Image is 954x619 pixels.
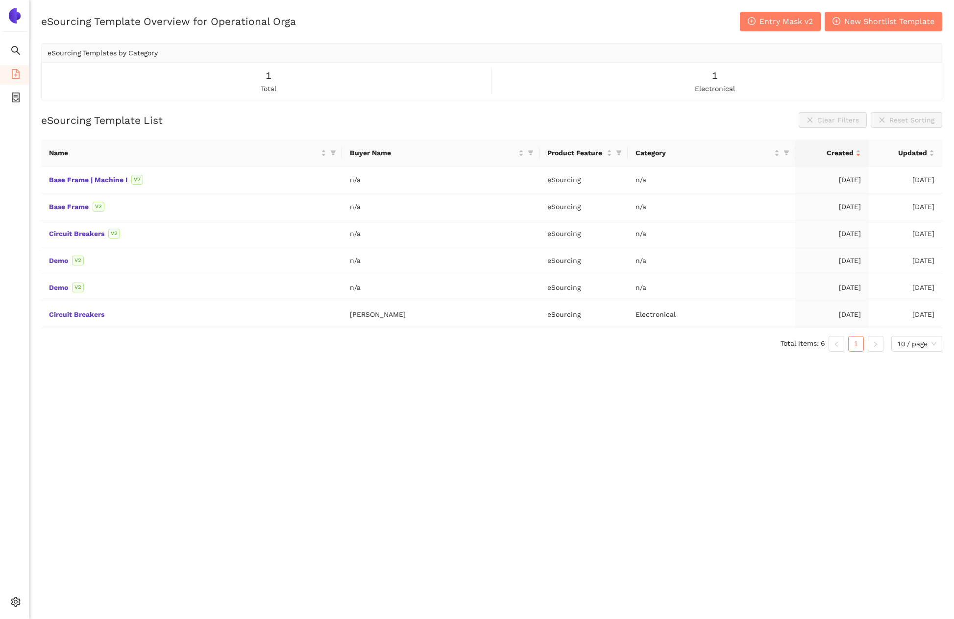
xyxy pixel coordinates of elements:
td: n/a [342,247,539,274]
td: n/a [342,274,539,301]
li: Total items: 6 [781,336,825,352]
td: [DATE] [869,220,942,247]
span: left [833,341,839,347]
span: filter [526,145,536,160]
th: this column's title is Product Feature,this column is sortable [539,140,628,167]
button: right [868,336,883,352]
span: plus-circle [832,17,840,26]
span: V2 [72,256,84,265]
span: search [11,42,21,62]
span: plus-circle [748,17,756,26]
button: left [829,336,844,352]
button: plus-circleNew Shortlist Template [825,12,942,31]
span: V2 [93,202,104,212]
th: this column's title is Category,this column is sortable [628,140,796,167]
span: V2 [72,283,84,292]
td: [DATE] [869,301,942,328]
td: eSourcing [539,247,628,274]
li: Next Page [868,336,883,352]
h2: eSourcing Template Overview for Operational Orga [41,14,296,28]
td: [PERSON_NAME] [342,301,539,328]
span: filter [782,145,791,160]
a: 1 [849,336,863,351]
td: n/a [342,220,539,247]
span: file-add [11,66,21,85]
span: setting [11,594,21,613]
th: this column's title is Name,this column is sortable [41,140,342,167]
td: eSourcing [539,274,628,301]
td: n/a [628,220,796,247]
td: n/a [628,274,796,301]
th: this column's title is Updated,this column is sortable [869,140,942,167]
span: Updated [877,147,927,158]
td: Electronical [628,301,796,328]
td: [DATE] [869,193,942,220]
span: container [11,89,21,109]
span: 10 / page [897,336,936,351]
span: filter [328,145,338,160]
span: Buyer Name [350,147,516,158]
span: V2 [108,229,120,238]
h2: eSourcing Template List [41,113,163,127]
div: Page Size [891,336,942,352]
td: n/a [628,193,796,220]
td: [DATE] [795,301,869,328]
span: filter [616,150,622,156]
td: n/a [342,193,539,220]
span: New Shortlist Template [844,15,934,27]
td: n/a [342,167,539,193]
img: Logo [7,8,23,24]
span: Created [803,147,854,158]
span: Category [636,147,773,158]
td: [DATE] [869,247,942,274]
span: electronical [695,83,735,94]
li: 1 [848,336,864,352]
td: [DATE] [869,274,942,301]
td: n/a [628,247,796,274]
span: Name [49,147,319,158]
td: eSourcing [539,301,628,328]
span: right [873,341,879,347]
li: Previous Page [829,336,844,352]
span: filter [783,150,789,156]
th: this column's title is Buyer Name,this column is sortable [342,140,539,167]
span: eSourcing Templates by Category [48,49,158,57]
td: n/a [628,167,796,193]
span: total [261,83,276,94]
td: [DATE] [869,167,942,193]
td: eSourcing [539,167,628,193]
td: [DATE] [795,220,869,247]
span: filter [614,145,624,160]
td: eSourcing [539,220,628,247]
span: filter [528,150,534,156]
td: [DATE] [795,167,869,193]
button: plus-circleEntry Mask v2 [740,12,821,31]
span: Product Feature [547,147,605,158]
button: closeClear Filters [799,112,867,128]
button: closeReset Sorting [871,112,942,128]
span: Entry Mask v2 [759,15,813,27]
span: V2 [131,175,143,185]
span: filter [330,150,336,156]
td: [DATE] [795,247,869,274]
td: [DATE] [795,193,869,220]
span: 1 [266,68,271,83]
td: [DATE] [795,274,869,301]
td: eSourcing [539,193,628,220]
span: 1 [712,68,718,83]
